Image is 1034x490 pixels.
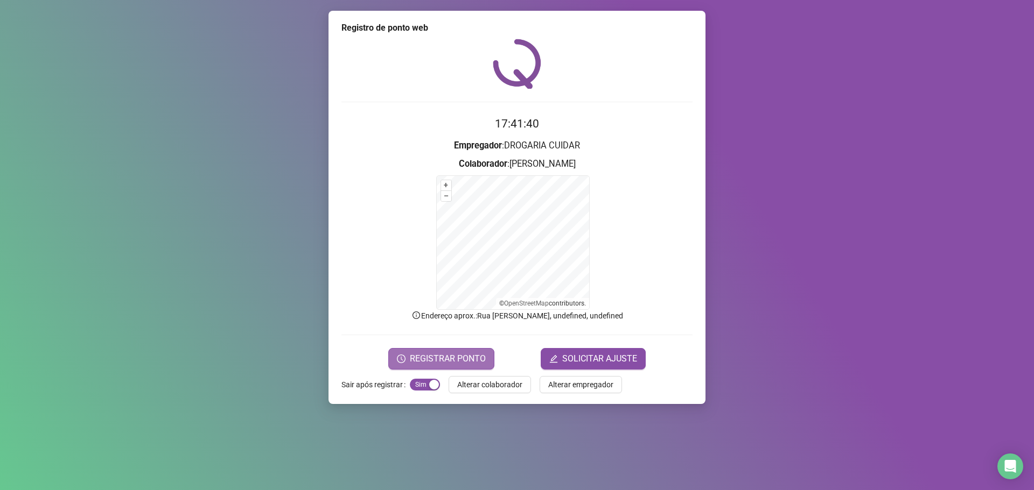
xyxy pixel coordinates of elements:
span: clock-circle [397,354,406,363]
strong: Colaborador [459,159,507,169]
button: – [441,191,451,201]
h3: : DROGARIA CUIDAR [341,139,693,153]
button: REGISTRAR PONTO [388,348,494,370]
button: Alterar empregador [540,376,622,393]
span: edit [549,354,558,363]
span: SOLICITAR AJUSTE [562,352,637,365]
a: OpenStreetMap [504,300,549,307]
label: Sair após registrar [341,376,410,393]
button: Alterar colaborador [449,376,531,393]
time: 17:41:40 [495,117,539,130]
span: info-circle [411,310,421,320]
p: Endereço aprox. : Rua [PERSON_NAME], undefined, undefined [341,310,693,322]
span: Alterar empregador [548,379,613,390]
button: editSOLICITAR AJUSTE [541,348,646,370]
div: Registro de ponto web [341,22,693,34]
span: REGISTRAR PONTO [410,352,486,365]
button: + [441,180,451,190]
img: QRPoint [493,39,541,89]
span: Alterar colaborador [457,379,522,390]
div: Open Intercom Messenger [997,453,1023,479]
li: © contributors. [499,300,586,307]
h3: : [PERSON_NAME] [341,157,693,171]
strong: Empregador [454,140,502,151]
